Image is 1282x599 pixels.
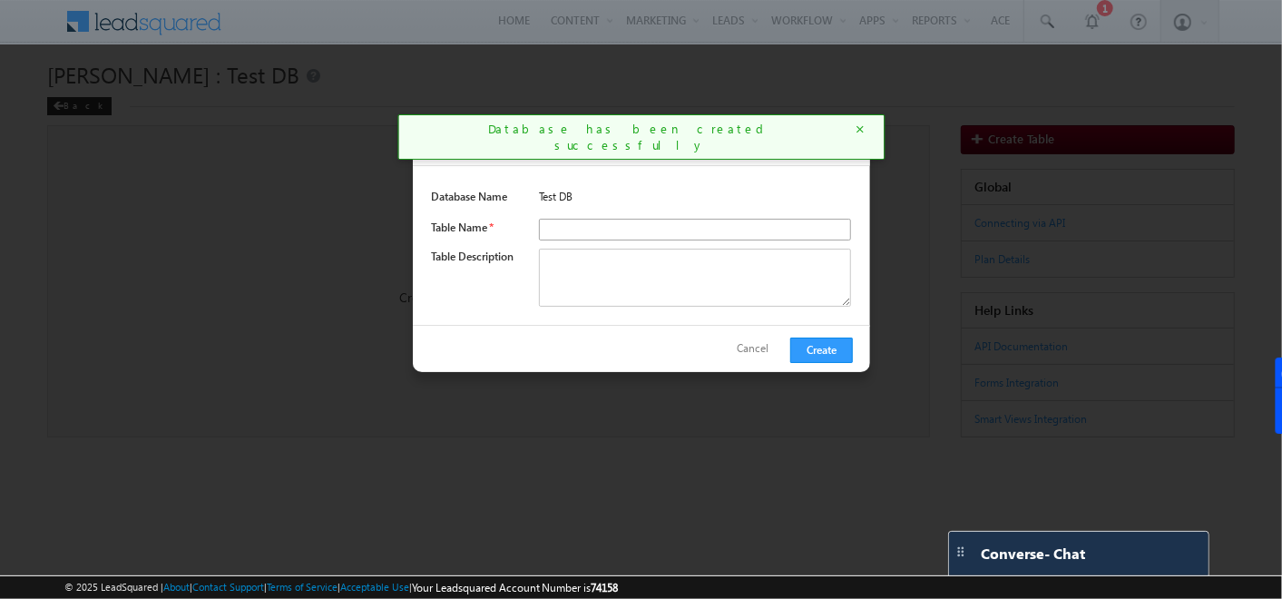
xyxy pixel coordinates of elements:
a: About [163,581,190,593]
button: Create [790,295,853,320]
div: Table Name [431,176,528,201]
a: Terms of Service [267,581,338,593]
div: Table Description [431,206,528,231]
span: © 2025 LeadSquared | | | | | [64,579,619,596]
span: 74158 [592,581,619,594]
span: Database has been created successfully [409,78,849,111]
div: Database Name [431,146,528,172]
a: Contact Support [192,581,264,593]
button: Cancel [723,293,782,319]
a: Acceptable Use [340,581,409,593]
label: Test DB [539,146,852,162]
span: Converse - Chat [981,545,1085,562]
img: carter-drag [954,545,968,559]
span: Your Leadsquared Account Number is [412,581,619,594]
